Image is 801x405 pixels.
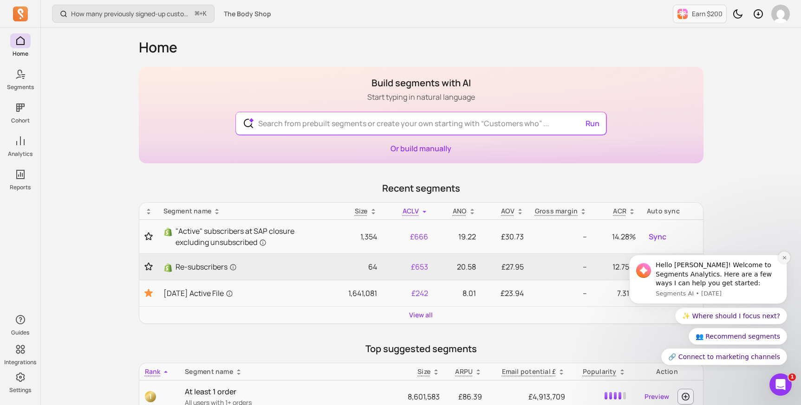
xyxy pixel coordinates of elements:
p: 64 [332,261,377,272]
button: Toggle dark mode [729,5,747,23]
p: £666 [388,231,428,242]
button: How many previously signed-up customers placed their first order this period?⌘+K [52,5,215,23]
p: 1,354 [332,231,377,242]
p: 19.22 [439,231,476,242]
iframe: Intercom notifications message [615,246,801,371]
a: Or build manually [391,143,451,154]
p: ARPU [455,367,473,376]
a: Shopify"Active" subscribers at SAP closure excluding unsubscribed [163,225,321,248]
img: Shopify [163,263,173,272]
p: 8.01 [439,288,476,299]
p: Integrations [4,359,36,366]
img: Shopify [163,227,173,237]
p: 7.31% [598,288,636,299]
span: [DATE] Active File [163,288,233,299]
p: -- [535,231,587,242]
p: 20.58 [439,261,476,272]
span: £86.39 [458,392,482,402]
iframe: Intercom live chat [769,373,792,396]
h1: Home [139,39,703,56]
span: ACLV [403,206,419,215]
p: Analytics [8,150,33,158]
button: Run [582,114,603,133]
p: 1,641,081 [332,288,377,299]
kbd: K [203,10,207,18]
span: £4,913,709 [528,392,565,402]
button: Earn $200 [673,5,727,23]
p: Earn $200 [692,9,723,19]
p: Gross margin [535,206,578,216]
p: ACR [613,206,626,216]
span: Size [417,367,430,376]
span: Sync [649,231,666,242]
p: Segments [7,84,34,91]
button: The Body Shop [218,6,277,22]
p: £27.95 [487,261,524,272]
p: Top suggested segments [139,342,703,355]
p: Start typing in natural language [367,91,475,103]
input: Search from prebuilt segments or create your own starting with “Customers who” ... [251,112,591,135]
img: avatar [771,5,790,23]
button: Toggle favorite [145,232,152,241]
button: Toggle favorite [145,288,152,299]
p: 14.28% [598,231,636,242]
p: £653 [388,261,428,272]
div: Auto sync [647,206,697,216]
p: Guides [11,329,29,336]
p: 12.75% [598,261,636,272]
p: Home [13,50,28,58]
p: At least 1 order [185,386,390,397]
p: How many previously signed-up customers placed their first order this period? [71,9,191,19]
button: Guides [10,310,31,338]
div: Segment name [185,367,390,376]
span: Rank [145,367,161,376]
p: Settings [9,386,31,394]
kbd: ⌘ [195,8,200,20]
p: -- [535,261,587,272]
p: Recent segments [139,182,703,195]
span: "Active" subscribers at SAP closure excluding unsubscribed [176,225,321,248]
span: Re-subscribers [176,261,237,272]
span: 1 [788,373,796,381]
button: Toggle favorite [145,262,152,271]
p: £23.94 [487,288,524,299]
p: Email potential £ [502,367,556,376]
span: Size [355,206,368,215]
div: Action [637,367,697,376]
p: Cohort [11,117,30,124]
p: £242 [388,288,428,299]
p: Reports [10,184,31,191]
p: Popularity [583,367,617,376]
span: ANO [453,206,467,215]
a: View all [409,310,433,320]
span: The Body Shop [224,9,271,19]
p: £30.73 [487,231,524,242]
p: AOV [501,206,514,216]
div: Segment name [163,206,321,216]
span: 8,601,583 [408,392,440,402]
span: 1 [145,391,156,402]
button: Sync [647,229,668,244]
a: ShopifyRe-subscribers [163,261,321,272]
a: Preview [641,388,673,405]
span: + [195,9,207,19]
a: [DATE] Active File [163,288,321,299]
h1: Build segments with AI [367,77,475,90]
p: -- [535,288,587,299]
